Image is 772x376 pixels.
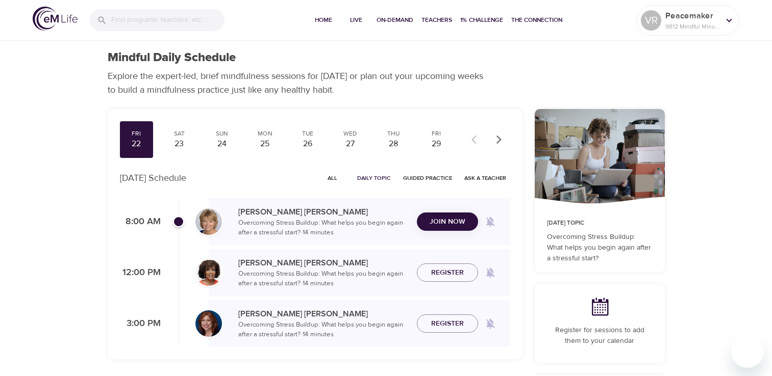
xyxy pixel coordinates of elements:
[547,219,653,228] p: [DATE] Topic
[424,129,449,138] div: Fri
[338,129,363,138] div: Wed
[460,15,503,25] span: 1% Challenge
[238,218,409,238] p: Overcoming Stress Buildup: What helps you begin again after a stressful start? · 14 minutes
[316,170,349,186] button: All
[464,173,506,183] span: Ask a Teacher
[417,314,478,333] button: Register
[111,9,225,31] input: Find programs, teachers, etc...
[238,257,409,269] p: [PERSON_NAME] [PERSON_NAME]
[120,317,161,331] p: 3:00 PM
[511,15,562,25] span: The Connection
[381,138,406,150] div: 28
[665,10,719,22] p: Peacemaker
[320,173,345,183] span: All
[399,170,456,186] button: Guided Practice
[344,15,368,25] span: Live
[124,138,150,150] div: 22
[166,138,192,150] div: 23
[478,209,503,234] span: Remind me when a class goes live every Friday at 8:00 AM
[731,335,764,368] iframe: Button to launch messaging window
[252,138,278,150] div: 25
[108,69,490,97] p: Explore the expert-led, brief mindfulness sessions for [DATE] or plan out your upcoming weeks to ...
[120,266,161,280] p: 12:00 PM
[238,206,409,218] p: [PERSON_NAME] [PERSON_NAME]
[295,138,320,150] div: 26
[381,129,406,138] div: Thu
[431,266,464,279] span: Register
[238,269,409,289] p: Overcoming Stress Buildup: What helps you begin again after a stressful start? · 14 minutes
[195,259,222,286] img: Janet_Jackson-min.jpg
[295,129,320,138] div: Tue
[417,212,478,231] button: Join Now
[108,50,236,65] h1: Mindful Daily Schedule
[357,173,391,183] span: Daily Topic
[431,317,464,330] span: Register
[33,7,78,31] img: logo
[311,15,336,25] span: Home
[209,138,235,150] div: 24
[238,320,409,340] p: Overcoming Stress Buildup: What helps you begin again after a stressful start? · 14 minutes
[377,15,413,25] span: On-Demand
[252,129,278,138] div: Mon
[338,138,363,150] div: 27
[430,216,465,228] span: Join Now
[209,129,235,138] div: Sun
[120,215,161,229] p: 8:00 AM
[353,170,395,186] button: Daily Topic
[195,208,222,235] img: Lisa_Wickham-min.jpg
[641,10,661,31] div: VR
[478,260,503,285] span: Remind me when a class goes live every Friday at 12:00 PM
[547,232,653,264] p: Overcoming Stress Buildup: What helps you begin again after a stressful start?
[421,15,452,25] span: Teachers
[166,129,192,138] div: Sat
[238,308,409,320] p: [PERSON_NAME] [PERSON_NAME]
[195,310,222,337] img: Elaine_Smookler-min.jpg
[417,263,478,282] button: Register
[124,129,150,138] div: Fri
[403,173,452,183] span: Guided Practice
[424,138,449,150] div: 29
[120,171,186,185] p: [DATE] Schedule
[547,325,653,346] p: Register for sessions to add them to your calendar
[478,311,503,336] span: Remind me when a class goes live every Friday at 3:00 PM
[460,170,510,186] button: Ask a Teacher
[665,22,719,31] p: 9812 Mindful Minutes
